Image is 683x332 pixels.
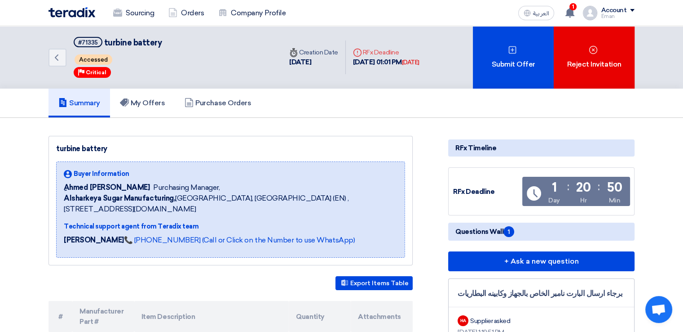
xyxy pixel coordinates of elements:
[134,301,289,332] th: Item Description
[289,57,338,67] div: [DATE]
[576,181,590,194] div: 20
[64,194,175,202] b: Alsharkeya Sugar Manufacturing,
[48,7,95,18] img: Teradix logo
[72,301,134,332] th: Manufacturer Part #
[402,58,419,67] div: [DATE]
[185,99,251,108] h5: Purchase Orders
[503,226,514,237] span: 1
[64,182,150,193] span: ِAhmed [PERSON_NAME]
[153,182,220,193] span: Purchasing Manager,
[104,38,162,48] span: turbine battery
[56,144,405,154] div: turbine battery
[120,99,165,108] h5: My Offers
[458,288,625,300] div: برجاء ارسال البارت نامبر الخاص بالجهاز وكابينه البطاريات
[601,7,626,14] div: Account
[351,301,413,332] th: Attachments
[353,48,419,57] div: RFx Deadline
[289,48,338,57] div: Creation Date
[289,301,351,332] th: Quantity
[86,69,106,76] span: Critical
[58,99,100,108] h5: Summary
[470,316,510,326] div: Supplier asked
[448,251,635,271] button: + Ask a new question
[552,181,557,194] div: 1
[64,193,397,215] span: [GEOGRAPHIC_DATA], [GEOGRAPHIC_DATA] (EN) ,[STREET_ADDRESS][DOMAIN_NAME]
[211,3,293,23] a: Company Profile
[175,89,261,117] a: Purchase Orders
[455,226,514,237] span: Questions Wall
[583,6,597,20] img: profile_test.png
[580,196,586,205] div: Hr
[74,169,129,179] span: Buyer Information
[64,222,397,231] div: Technical support agent from Teradix team
[335,276,413,290] button: Export Items Table
[161,3,211,23] a: Orders
[554,26,635,89] div: Reject Invitation
[48,89,110,117] a: Summary
[601,14,635,19] div: Eman
[353,57,419,67] div: [DATE] 01:01 PM
[453,187,520,197] div: RFx Deadline
[448,139,635,157] div: RFx Timeline
[74,37,162,48] h5: turbine battery
[548,196,560,205] div: Day
[473,26,554,89] div: Submit Offer
[598,179,600,195] div: :
[458,315,468,326] div: HA
[645,296,672,323] div: Open chat
[518,6,554,20] button: العربية
[533,10,549,17] span: العربية
[106,3,161,23] a: Sourcing
[569,3,577,10] span: 1
[110,89,175,117] a: My Offers
[78,40,98,45] div: #71335
[48,301,72,332] th: #
[607,181,622,194] div: 50
[64,236,124,244] strong: [PERSON_NAME]
[609,196,621,205] div: Min
[567,179,569,195] div: :
[124,236,355,244] a: 📞 [PHONE_NUMBER] (Call or Click on the Number to use WhatsApp)
[75,54,112,65] span: Accessed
